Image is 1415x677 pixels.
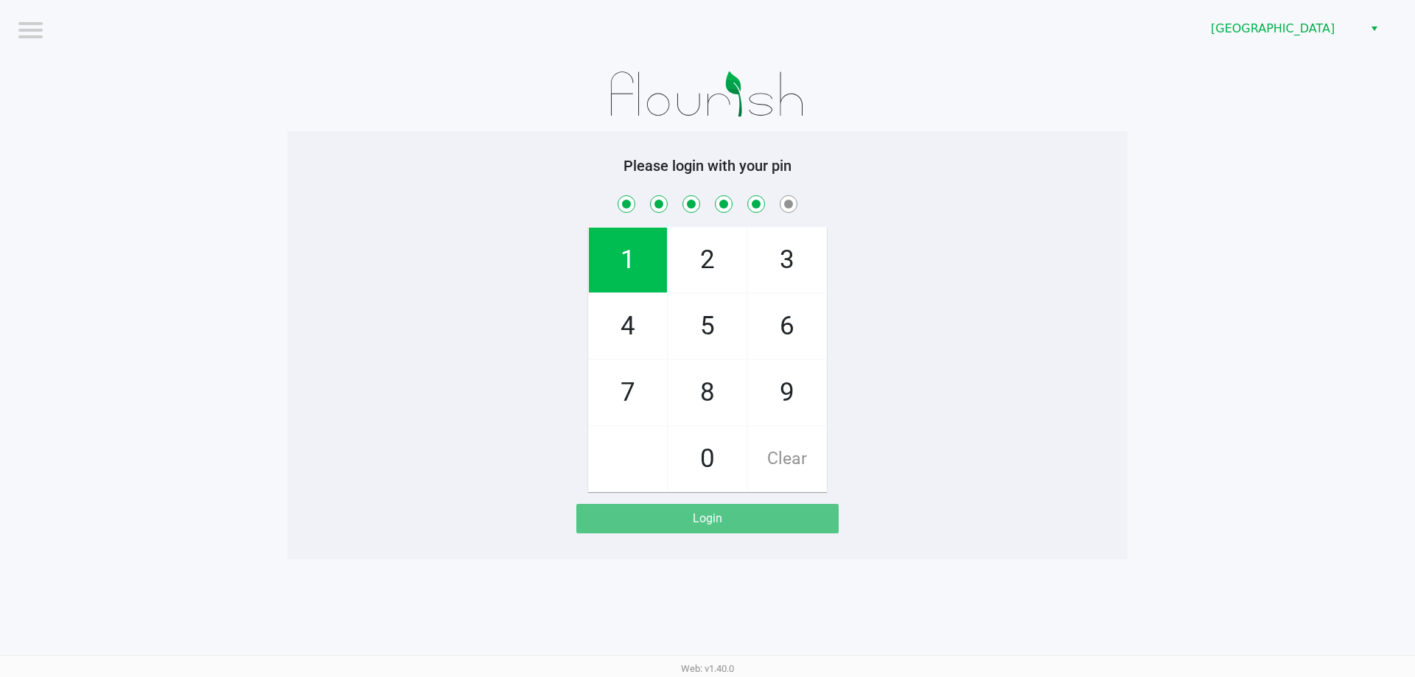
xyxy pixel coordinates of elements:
[748,427,826,491] span: Clear
[1363,15,1385,42] button: Select
[668,427,747,491] span: 0
[748,360,826,425] span: 9
[668,360,747,425] span: 8
[668,294,747,359] span: 5
[681,663,734,674] span: Web: v1.40.0
[668,228,747,292] span: 2
[1211,20,1355,38] span: [GEOGRAPHIC_DATA]
[589,360,667,425] span: 7
[748,294,826,359] span: 6
[589,294,667,359] span: 4
[298,157,1117,175] h5: Please login with your pin
[748,228,826,292] span: 3
[589,228,667,292] span: 1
